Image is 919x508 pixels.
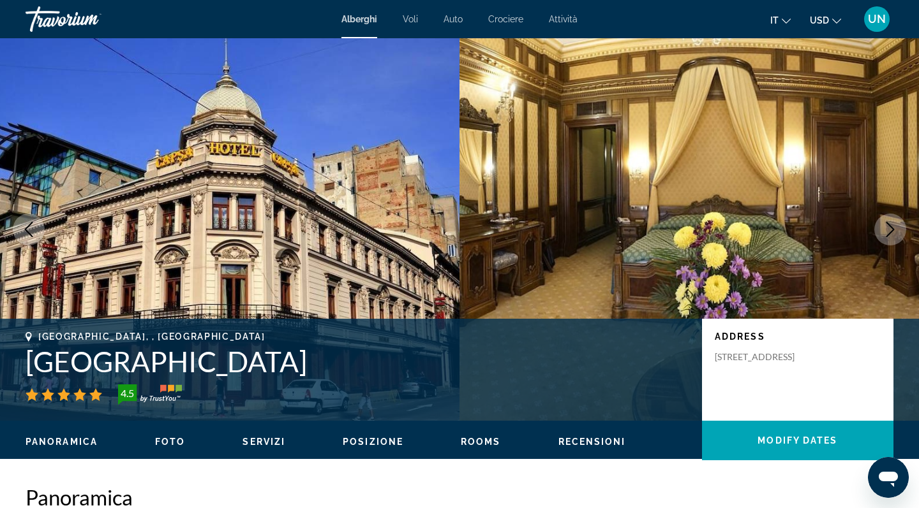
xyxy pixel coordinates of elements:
a: Crociere [488,14,523,24]
span: SERVIZI [243,437,285,447]
span: Modify Dates [758,435,837,446]
button: Cambia lingua [770,11,791,29]
span: PANORAMICA [26,437,98,447]
a: Attività [549,14,578,24]
button: RECENSIONI [558,436,626,447]
span: [GEOGRAPHIC_DATA], , [GEOGRAPHIC_DATA] [38,331,265,342]
span: Rooms [461,437,501,447]
a: Voli [403,14,418,24]
a: Travorium [26,3,153,36]
button: FOTO [155,436,185,447]
p: Address [715,331,881,342]
button: Immagine precedente [13,214,45,245]
button: PANORAMICA [26,436,98,447]
p: [STREET_ADDRESS] [715,351,817,363]
span: UN [868,13,886,25]
iframe: Pulsante per aprire la finestra di messaggistica [868,457,909,498]
span: RECENSIONI [558,437,626,447]
span: IT [770,15,779,25]
button: SERVIZI [243,436,285,447]
div: 4.5 [114,386,140,401]
button: Immagine successiva [874,214,906,245]
img: Badge di valutazione degli ospiti TrustYou [118,384,182,405]
button: Cambia valuta [810,11,841,29]
button: Rooms [461,436,501,447]
span: FOTO [155,437,185,447]
button: POSIZIONE [343,436,403,447]
h1: [GEOGRAPHIC_DATA] [26,345,689,378]
button: Modify Dates [702,421,893,460]
span: POSIZIONE [343,437,403,447]
a: Auto [444,14,463,24]
button: Menu utente [860,6,893,33]
span: USD [810,15,829,25]
a: Alberghi [341,14,377,24]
